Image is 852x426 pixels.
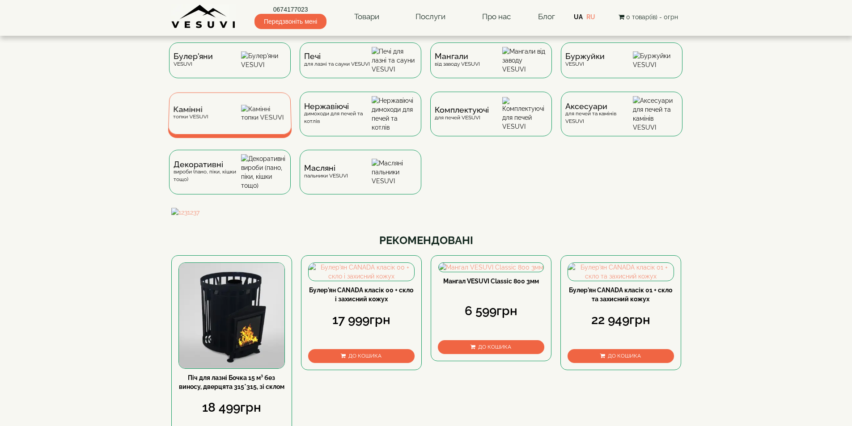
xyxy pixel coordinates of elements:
button: До кошика [568,349,674,363]
img: Булер'ян CANADA класік 01 + скло та захисний кожух [568,263,674,281]
a: RU [586,13,595,21]
a: Комплектуючідля печей VESUVI Комплектуючі для печей VESUVI [426,92,556,150]
img: Масляні пальники VESUVI [372,159,417,186]
a: 0674177023 [254,5,326,14]
span: Передзвоніть мені [254,14,326,29]
div: 22 949грн [568,311,674,329]
a: Печідля лазні та сауни VESUVI Печі для лазні та сауни VESUVI [295,42,426,92]
div: пальники VESUVI [304,164,348,179]
div: 18 499грн [178,399,285,417]
a: Мангал VESUVI Classic 800 3мм [443,278,539,285]
span: Декоративні [174,161,241,168]
button: 0 товар(ів) - 0грн [616,12,681,22]
span: Камінні [173,106,208,113]
button: До кошика [438,340,544,354]
a: Послуги [407,7,454,27]
img: Булер'ян CANADA класік 00 + скло і захисний кожух [309,263,414,281]
img: Мангали від заводу VESUVI [502,47,547,74]
span: Комплектуючі [435,106,489,114]
div: димоходи для печей та котлів [304,103,372,125]
a: Булер'ян CANADA класік 00 + скло і захисний кожух [309,287,413,303]
span: Булер'яни [174,53,213,60]
div: VESUVI [174,53,213,67]
span: Масляні [304,164,348,172]
img: Булер'яни VESUVI [241,51,286,69]
span: Мангали [435,53,480,60]
span: До кошика [348,353,381,359]
a: БуржуйкиVESUVI Буржуйки VESUVI [556,42,687,92]
a: Булер'яниVESUVI Булер'яни VESUVI [165,42,295,92]
img: Піч для лазні Бочка 15 м³ без виносу, дверцята 315*315, зі склом [179,263,284,368]
a: UA [574,13,583,21]
img: Декоративні вироби (пано, піки, кішки тощо) [241,154,286,190]
span: 0 товар(ів) - 0грн [626,13,678,21]
span: Печі [304,53,370,60]
div: для лазні та сауни VESUVI [304,53,370,67]
img: Камінні топки VESUVI [241,105,287,122]
a: Аксесуаридля печей та камінів VESUVI Аксесуари для печей та камінів VESUVI [556,92,687,150]
img: Аксесуари для печей та камінів VESUVI [633,96,678,132]
a: Мангаливід заводу VESUVI Мангали від заводу VESUVI [426,42,556,92]
a: Каміннітопки VESUVI Камінні топки VESUVI [165,92,295,150]
span: Аксесуари [565,103,633,110]
a: Піч для лазні Бочка 15 м³ без виносу, дверцята 315*315, зі склом [179,374,284,390]
span: До кошика [478,344,511,350]
a: Масляніпальники VESUVI Масляні пальники VESUVI [295,150,426,208]
img: Буржуйки VESUVI [633,51,678,69]
img: Мангал VESUVI Classic 800 3мм [439,263,543,272]
img: Печі для лазні та сауни VESUVI [372,47,417,74]
a: Нержавіючідимоходи для печей та котлів Нержавіючі димоходи для печей та котлів [295,92,426,150]
a: Декоративнівироби (пано, піки, кішки тощо) Декоративні вироби (пано, піки, кішки тощо) [165,150,295,208]
img: Комплектуючі для печей VESUVI [502,97,547,131]
div: для печей та камінів VESUVI [565,103,633,125]
a: Блог [538,12,555,21]
a: Товари [345,7,388,27]
div: вироби (пано, піки, кішки тощо) [174,161,241,183]
img: Завод VESUVI [171,4,236,29]
span: Буржуйки [565,53,605,60]
span: Нержавіючі [304,103,372,110]
div: для печей VESUVI [435,106,489,121]
div: від заводу VESUVI [435,53,480,67]
div: топки VESUVI [173,106,208,120]
div: 17 999грн [308,311,415,329]
img: Нержавіючі димоходи для печей та котлів [372,96,417,132]
span: До кошика [608,353,641,359]
button: До кошика [308,349,415,363]
a: Про нас [473,7,520,27]
div: VESUVI [565,53,605,67]
img: 1231237 [171,208,681,217]
div: 6 599грн [438,302,544,320]
a: Булер'ян CANADA класік 01 + скло та захисний кожух [569,287,672,303]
